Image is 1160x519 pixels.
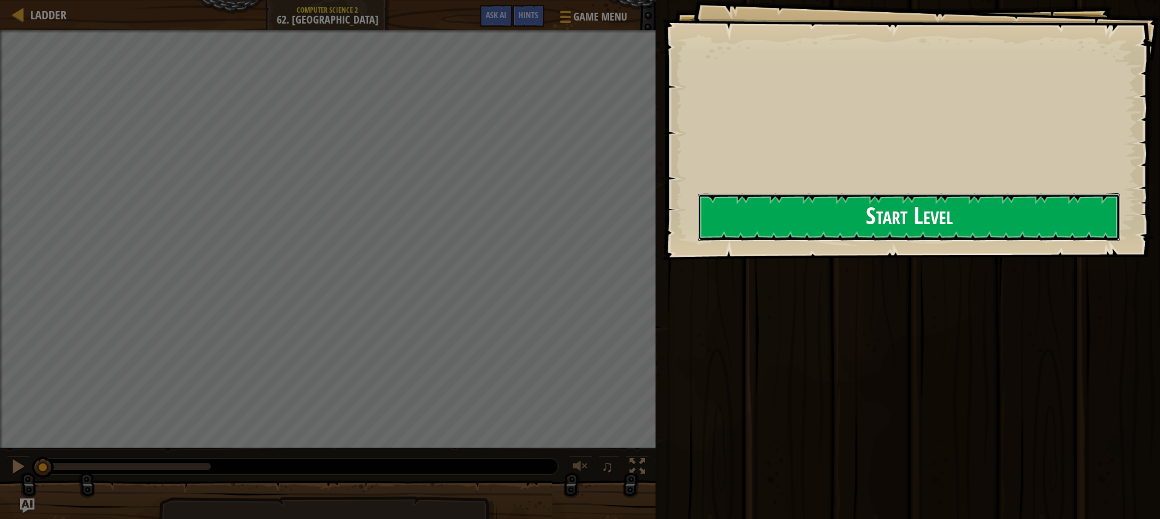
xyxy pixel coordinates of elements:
button: Ask AI [20,498,34,513]
span: Ladder [30,7,66,23]
span: Hints [518,9,538,21]
span: Ask AI [486,9,506,21]
button: Adjust volume [569,456,593,480]
button: Toggle fullscreen [625,456,649,480]
span: Game Menu [573,9,627,25]
span: ♫ [601,457,613,475]
button: Ctrl + P: Pause [6,456,30,480]
button: Ask AI [480,5,512,27]
button: Start Level [698,193,1120,241]
a: Ladder [24,7,66,23]
button: Game Menu [550,5,634,33]
button: ♫ [599,456,619,480]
